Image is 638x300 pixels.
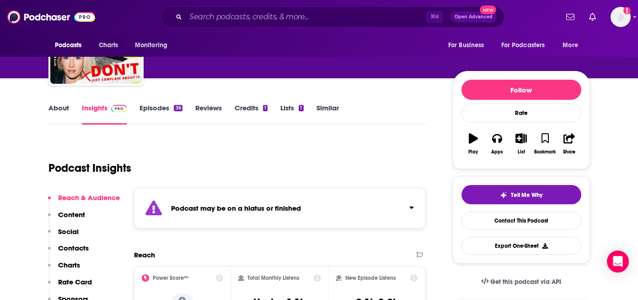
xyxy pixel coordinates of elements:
[611,7,631,27] button: Show profile menu
[450,11,497,22] button: Open AdvancedNew
[511,191,542,199] span: Tell Me Why
[82,104,127,125] a: InsightsPodchaser Pro
[490,278,561,286] span: Get this podcast via API
[111,105,127,112] img: Podchaser Pro
[153,275,188,281] h2: Power Score™
[134,251,155,259] h2: Reach
[491,149,503,155] div: Apps
[93,37,124,54] a: Charts
[195,104,222,125] a: Reviews
[533,127,557,160] button: Bookmark
[500,191,507,199] img: tell me why sparkle
[7,8,95,26] img: Podchaser - Follow, Share and Rate Podcasts
[139,104,182,125] a: Episodes36
[495,37,558,54] button: open menu
[48,210,85,227] button: Content
[585,9,600,25] a: Show notifications dropdown
[485,127,509,160] button: Apps
[557,127,581,160] button: Share
[468,149,478,155] div: Play
[316,104,339,125] a: Similar
[48,37,94,54] button: open menu
[58,193,120,202] p: Reach & Audience
[58,244,89,252] p: Contacts
[58,261,80,269] p: Charts
[480,5,496,14] span: New
[345,275,396,281] h2: New Episode Listens
[129,37,179,54] button: open menu
[171,204,301,213] strong: Podcast may be on a hiatus or finished
[426,11,443,23] span: ⌘ K
[623,7,631,14] svg: Add a profile image
[461,127,485,160] button: Play
[263,105,268,111] div: 1
[58,227,79,236] p: Social
[474,271,569,293] a: Get this podcast via API
[48,227,79,244] button: Social
[563,9,578,25] a: Show notifications dropdown
[518,149,525,155] div: List
[556,37,590,54] button: open menu
[461,185,581,204] button: tell me why sparkleTell Me Why
[134,188,426,229] section: Click to expand status details
[563,149,575,155] div: Share
[607,251,629,273] div: Open Intercom Messenger
[48,278,92,295] button: Rate Card
[448,39,484,52] span: For Business
[235,104,268,125] a: Credits1
[280,104,303,125] a: Lists1
[534,149,556,155] div: Bookmark
[509,127,533,160] button: List
[563,39,578,52] span: More
[186,10,426,24] input: Search podcasts, credits, & more...
[461,237,581,255] button: Export One-Sheet
[455,15,493,19] span: Open Advanced
[48,193,120,210] button: Reach & Audience
[611,7,631,27] span: Logged in as megcassidy
[48,261,80,278] button: Charts
[461,212,581,229] a: Contact This Podcast
[461,104,581,122] div: Rate
[442,37,496,54] button: open menu
[247,275,299,281] h2: Total Monthly Listens
[299,105,303,111] div: 1
[58,278,92,286] p: Rate Card
[48,161,131,175] h1: Podcast Insights
[611,7,631,27] img: User Profile
[501,39,545,52] span: For Podcasters
[135,39,167,52] span: Monitoring
[55,39,82,52] span: Podcasts
[58,210,85,219] p: Content
[48,104,69,125] a: About
[48,244,89,261] button: Contacts
[461,80,581,100] button: Follow
[161,6,504,27] div: Search podcasts, credits, & more...
[174,105,182,111] div: 36
[99,39,118,52] span: Charts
